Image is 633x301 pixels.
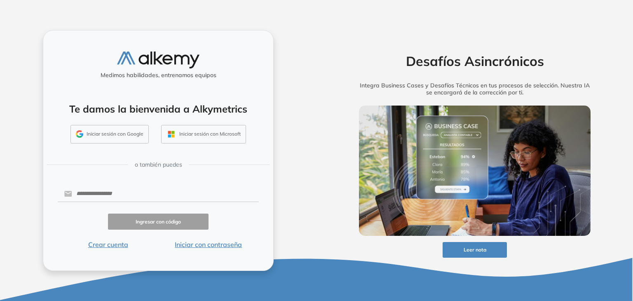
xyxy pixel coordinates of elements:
[70,125,149,144] button: Iniciar sesión con Google
[346,53,603,69] h2: Desafíos Asincrónicos
[161,125,246,144] button: Iniciar sesión con Microsoft
[58,240,158,249] button: Crear cuenta
[443,242,507,258] button: Leer nota
[54,103,263,115] h4: Te damos la bienvenida a Alkymetrics
[135,160,182,169] span: o también puedes
[359,106,591,236] img: img-more-info
[76,130,83,138] img: GMAIL_ICON
[108,214,209,230] button: Ingresar con código
[346,82,603,96] h5: Integra Business Cases y Desafíos Técnicos en tus procesos de selección. Nuestra IA se encargará ...
[47,72,270,79] h5: Medimos habilidades, entrenamos equipos
[166,129,176,139] img: OUTLOOK_ICON
[158,240,259,249] button: Iniciar con contraseña
[117,52,199,68] img: logo-alkemy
